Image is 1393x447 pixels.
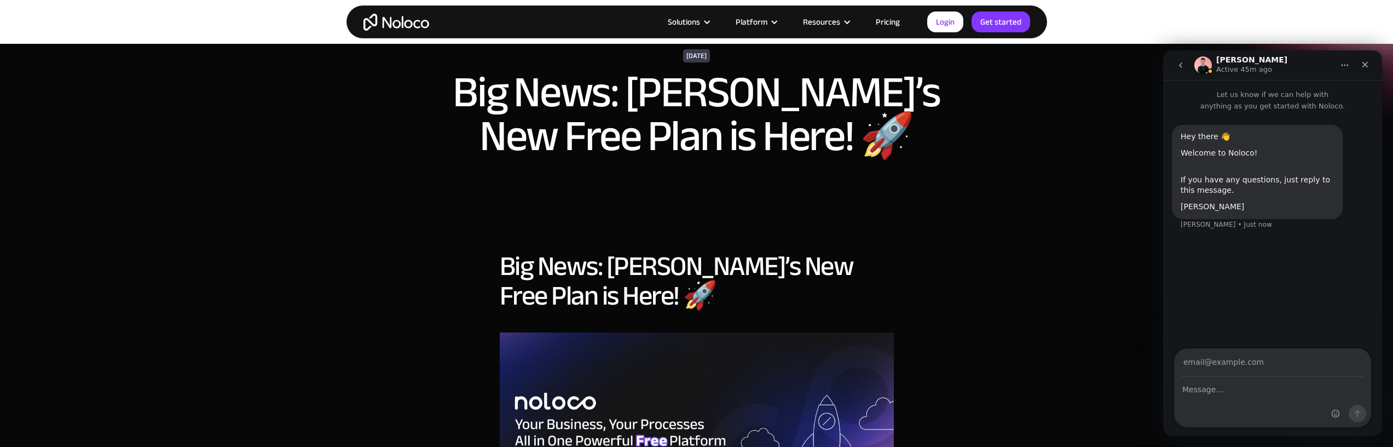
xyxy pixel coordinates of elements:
[972,12,1030,32] a: Get started
[803,15,840,29] div: Resources
[1163,50,1382,436] iframe: To enrich screen reader interactions, please activate Accessibility in Grammarly extension settings
[668,15,700,29] div: Solutions
[722,15,789,29] div: Platform
[862,15,914,29] a: Pricing
[927,12,963,32] a: Login
[736,15,767,29] div: Platform
[654,15,722,29] div: Solutions
[415,71,979,158] h1: Big News: [PERSON_NAME]’s New Free Plan is Here! 🚀
[363,14,429,31] a: home
[789,15,862,29] div: Resources
[500,251,894,311] h2: Big News: [PERSON_NAME]’s New Free Plan is Here! 🚀
[683,49,710,62] div: [DATE]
